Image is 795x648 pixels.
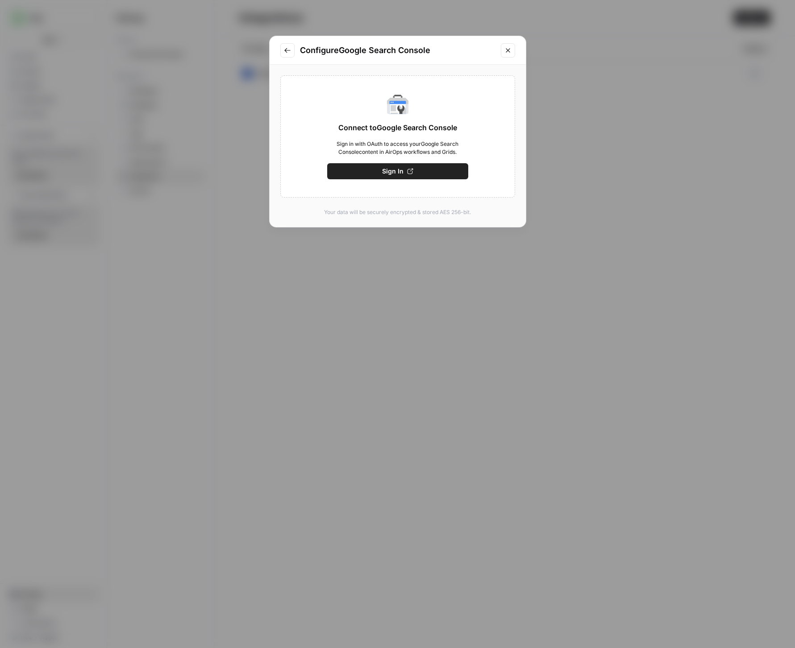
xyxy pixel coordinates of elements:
button: Go to previous step [280,43,295,58]
button: Sign In [327,163,468,179]
span: Sign in with OAuth to access your Google Search Console content in AirOps workflows and Grids. [327,140,468,156]
p: Your data will be securely encrypted & stored AES 256-bit. [280,208,515,216]
button: Close modal [501,43,515,58]
h2: Configure Google Search Console [300,44,495,57]
span: Connect to Google Search Console [338,122,457,133]
img: Google Search Console [387,94,408,115]
span: Sign In [382,167,404,176]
